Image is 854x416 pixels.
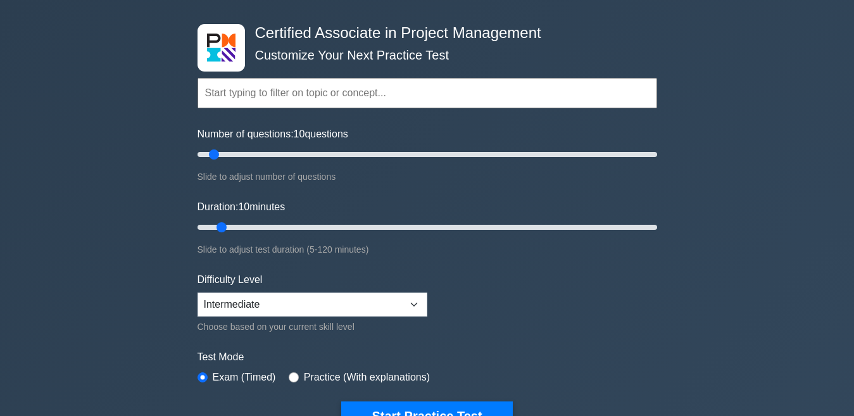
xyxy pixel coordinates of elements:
[198,78,657,108] input: Start typing to filter on topic or concept...
[198,272,263,287] label: Difficulty Level
[198,350,657,365] label: Test Mode
[198,319,427,334] div: Choose based on your current skill level
[198,127,348,142] label: Number of questions: questions
[198,169,657,184] div: Slide to adjust number of questions
[213,370,276,385] label: Exam (Timed)
[304,370,430,385] label: Practice (With explanations)
[198,199,286,215] label: Duration: minutes
[198,242,657,257] div: Slide to adjust test duration (5-120 minutes)
[238,201,249,212] span: 10
[294,129,305,139] span: 10
[250,24,595,42] h4: Certified Associate in Project Management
